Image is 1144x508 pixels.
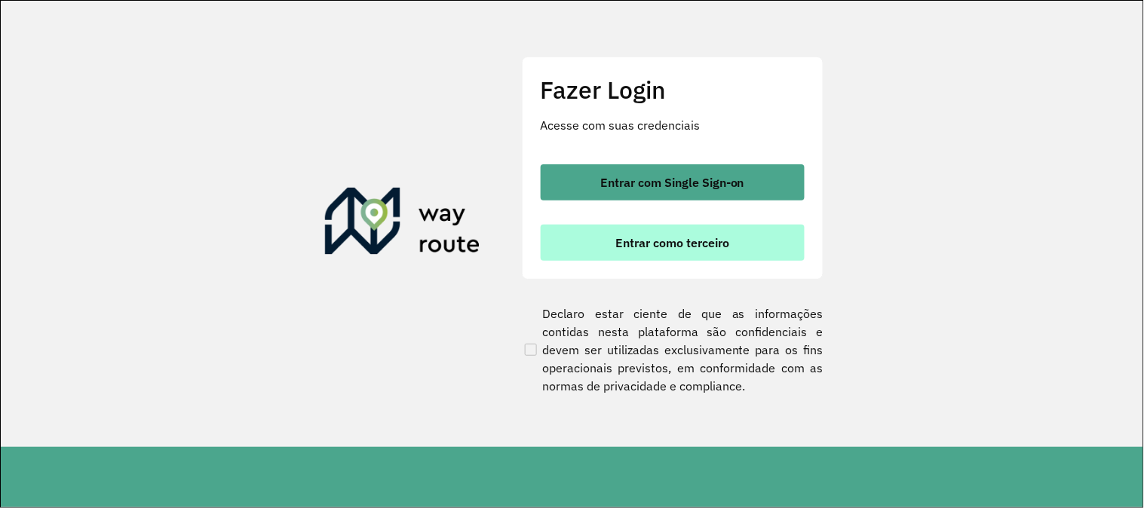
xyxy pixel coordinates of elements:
label: Declaro estar ciente de que as informações contidas nesta plataforma são confidenciais e devem se... [522,304,823,395]
p: Acesse com suas credenciais [541,116,805,134]
img: Roteirizador AmbevTech [325,188,480,260]
span: Entrar com Single Sign-on [600,176,744,188]
button: button [541,225,805,261]
span: Entrar como terceiro [615,237,729,249]
h2: Fazer Login [541,75,805,104]
button: button [541,164,805,200]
